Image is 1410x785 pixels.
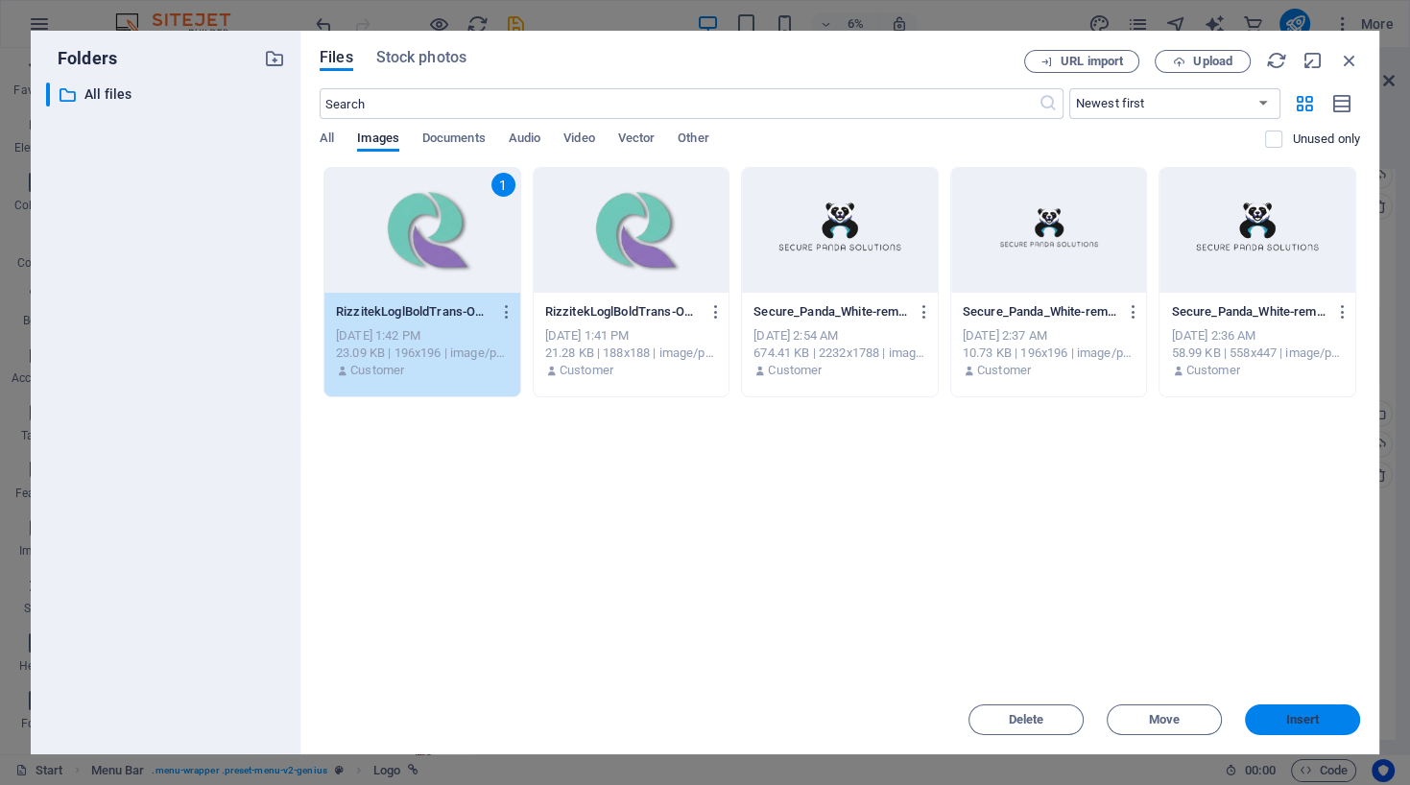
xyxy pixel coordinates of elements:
p: Customer [350,362,404,379]
div: 1 [491,173,515,197]
div: [DATE] 1:42 PM [336,327,509,345]
p: All files [84,83,250,106]
span: Other [678,127,708,154]
p: Secure_Panda_White-removebg-preview_Nero_AI_Image_Upscaler_Photo_Face-o4PGV7qMH4kp0Jv5WiN3fw.png [753,303,908,321]
p: Folders [46,46,117,71]
i: Close [1339,50,1360,71]
div: 21.28 KB | 188x188 | image/png [545,345,718,362]
div: 674.41 KB | 2232x1788 | image/png [753,345,926,362]
i: Minimize [1302,50,1324,71]
button: Move [1107,704,1222,735]
p: Customer [977,362,1031,379]
div: 23.09 KB | 196x196 | image/png [336,345,509,362]
i: Reload [1266,50,1287,71]
span: Move [1149,714,1180,726]
div: 10.73 KB | 196x196 | image/png [963,345,1135,362]
button: Insert [1245,704,1360,735]
p: Secure_Panda_White-removebg-preview-CcOovZv8jnl8SxF22LTb-A-Z1poJauqnt_O78-EMODypQ.png [963,303,1117,321]
span: Delete [1009,714,1044,726]
span: All [320,127,334,154]
span: Stock photos [376,46,466,69]
div: [DATE] 2:37 AM [963,327,1135,345]
p: Customer [560,362,613,379]
div: 58.99 KB | 558x447 | image/png [1171,345,1344,362]
div: ​ [46,83,50,107]
button: Delete [968,704,1084,735]
p: Customer [1186,362,1240,379]
div: [DATE] 2:36 AM [1171,327,1344,345]
p: Displays only files that are not in use on the website. Files added during this session can still... [1292,131,1360,148]
p: RizzitekLoglBoldTrans-OnlyLogo-RxKkoiqPTQWv_3ZxL-VQGg.png [545,303,700,321]
span: Images [357,127,399,154]
button: URL import [1024,50,1139,73]
span: Video [563,127,594,154]
p: RizzitekLoglBoldTrans-OnlyLogo-RxKkoiqPTQWv_3ZxL-VQGg-p8U2RFta_amx_qyTxUj6Rw.png [336,303,490,321]
span: Insert [1286,714,1320,726]
p: Secure_Panda_White-removebg-preview-CcOovZv8jnl8SxF22LTb-A.png [1171,303,1326,321]
button: Upload [1155,50,1251,73]
span: Files [320,46,353,69]
div: [DATE] 1:41 PM [545,327,718,345]
span: Audio [509,127,540,154]
div: [DATE] 2:54 AM [753,327,926,345]
span: Upload [1193,56,1232,67]
span: Vector [618,127,656,154]
p: Customer [768,362,822,379]
span: Documents [422,127,486,154]
input: Search [320,88,1039,119]
i: Create new folder [264,48,285,69]
span: URL import [1061,56,1123,67]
